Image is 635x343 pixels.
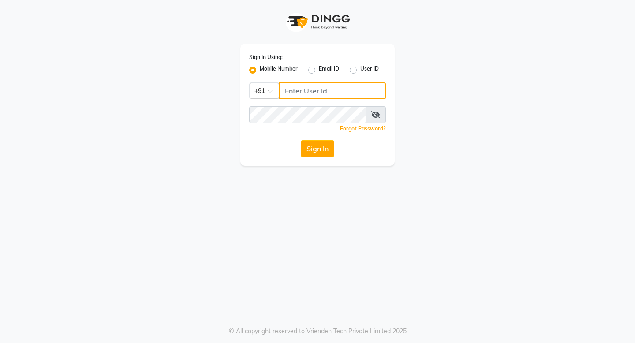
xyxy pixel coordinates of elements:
[301,140,334,157] button: Sign In
[319,65,339,75] label: Email ID
[260,65,298,75] label: Mobile Number
[279,82,386,99] input: Username
[360,65,379,75] label: User ID
[249,53,283,61] label: Sign In Using:
[282,9,353,35] img: logo1.svg
[340,125,386,132] a: Forgot Password?
[249,106,366,123] input: Username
